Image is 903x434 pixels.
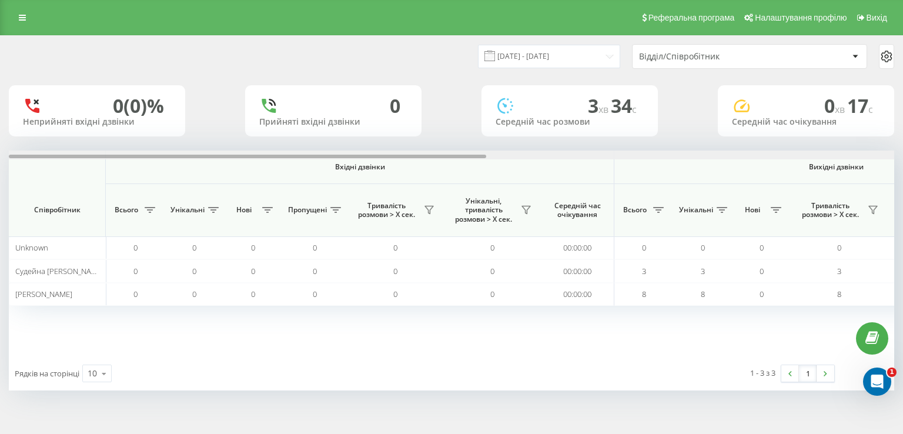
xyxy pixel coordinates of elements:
div: Неприйняті вхідні дзвінки [23,117,171,127]
td: 00:00:00 [541,283,614,306]
span: Рядків на сторінці [15,368,79,379]
td: 00:00:00 [541,236,614,259]
span: Вихід [867,13,887,22]
span: Пропущені [288,205,327,215]
span: 0 [251,266,255,276]
span: 0 [393,266,397,276]
span: Всього [620,205,650,215]
span: Вхідні дзвінки [136,162,583,172]
span: 0 [393,289,397,299]
span: 0 [313,242,317,253]
span: Тривалість розмови > Х сек. [353,201,420,219]
span: хв [835,103,847,116]
span: 3 [642,266,646,276]
span: 17 [847,93,873,118]
td: 00:00:00 [541,259,614,282]
a: 1 [799,365,817,382]
div: Середній час розмови [496,117,644,127]
div: 10 [88,368,97,379]
span: 3 [837,266,841,276]
div: Відділ/Співробітник [639,52,780,62]
span: Унікальні [170,205,205,215]
span: Унікальні [679,205,713,215]
span: 3 [701,266,705,276]
span: 0 [251,242,255,253]
div: 0 (0)% [113,95,164,117]
span: 0 [824,93,847,118]
span: хв [598,103,611,116]
span: 0 [642,242,646,253]
div: Середній час очікування [732,117,880,127]
span: 0 [490,266,494,276]
span: 0 [490,289,494,299]
span: 3 [588,93,611,118]
span: 0 [393,242,397,253]
span: 0 [133,289,138,299]
span: 0 [192,289,196,299]
span: 8 [837,289,841,299]
span: 34 [611,93,637,118]
span: 0 [837,242,841,253]
span: Тривалість розмови > Х сек. [797,201,864,219]
span: Нові [229,205,259,215]
span: 0 [313,289,317,299]
span: Середній час очікування [550,201,605,219]
span: 0 [251,289,255,299]
span: Судейна [PERSON_NAME] [15,266,104,276]
iframe: Intercom live chat [863,368,891,396]
span: 0 [490,242,494,253]
span: 0 [701,242,705,253]
span: Всього [112,205,141,215]
span: Нові [738,205,767,215]
span: 8 [701,289,705,299]
div: 1 - 3 з 3 [750,367,775,379]
span: 0 [192,266,196,276]
span: [PERSON_NAME] [15,289,72,299]
span: 8 [642,289,646,299]
span: c [632,103,637,116]
span: 0 [192,242,196,253]
span: Налаштування профілю [755,13,847,22]
span: Реферальна програма [648,13,735,22]
span: 0 [760,289,764,299]
span: Унікальні, тривалість розмови > Х сек. [450,196,517,224]
div: 0 [390,95,400,117]
div: Прийняті вхідні дзвінки [259,117,407,127]
span: 0 [133,242,138,253]
span: 0 [133,266,138,276]
span: Співробітник [19,205,95,215]
span: 1 [887,368,897,377]
span: c [868,103,873,116]
span: Unknown [15,242,48,253]
span: 0 [760,242,764,253]
span: 0 [760,266,764,276]
span: 0 [313,266,317,276]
